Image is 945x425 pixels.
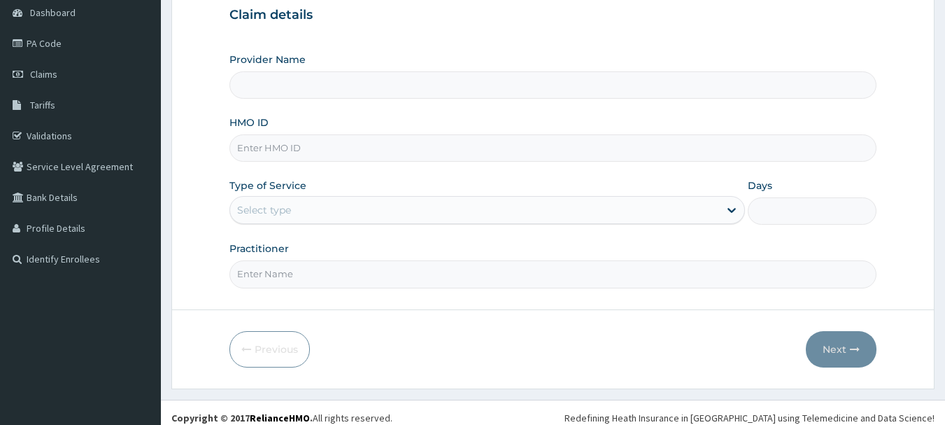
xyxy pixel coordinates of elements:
[229,179,306,193] label: Type of Service
[229,242,289,256] label: Practitioner
[806,331,876,368] button: Next
[748,179,772,193] label: Days
[30,68,57,81] span: Claims
[237,203,291,217] div: Select type
[229,260,877,288] input: Enter Name
[564,411,935,425] div: Redefining Heath Insurance in [GEOGRAPHIC_DATA] using Telemedicine and Data Science!
[229,134,877,162] input: Enter HMO ID
[229,8,877,23] h3: Claim details
[229,53,306,67] label: Provider Name
[250,412,310,424] a: RelianceHMO
[229,331,310,368] button: Previous
[229,116,269,130] label: HMO ID
[30,6,76,19] span: Dashboard
[30,99,55,111] span: Tariffs
[171,412,313,424] strong: Copyright © 2017 .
